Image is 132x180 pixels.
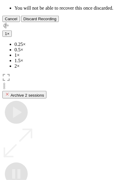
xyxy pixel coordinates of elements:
div: Archive 2 sessions [5,92,44,98]
li: 1.5× [14,58,130,63]
li: 2× [14,63,130,69]
li: 1× [14,53,130,58]
button: Archive 2 sessions [2,91,46,98]
button: Cancel [2,16,20,22]
li: You will not be able to recover this once discarded. [14,5,130,11]
span: 1 [5,31,7,36]
li: 0.5× [14,47,130,53]
li: 0.25× [14,42,130,47]
button: 1× [2,31,12,37]
button: Discard Recording [21,16,59,22]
